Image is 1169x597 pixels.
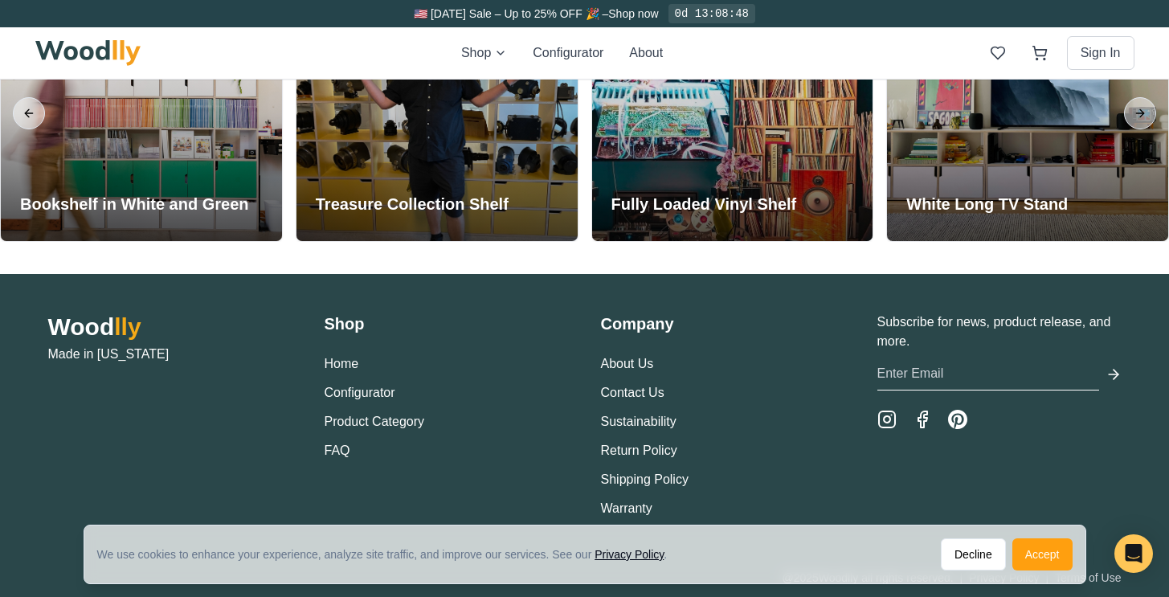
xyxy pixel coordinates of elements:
a: Instagram [877,410,897,429]
button: Sign In [1067,36,1134,70]
a: Shipping Policy [601,472,689,486]
input: Enter Email [877,358,1099,391]
a: Warranty [601,501,652,515]
h3: Treasure Collection Shelf [316,193,509,215]
div: We use cookies to enhance your experience, analyze site traffic, and improve our services. See our . [97,546,681,562]
button: Configurator [533,43,603,63]
p: Subscribe for news, product release, and more. [877,313,1122,351]
button: Configurator [325,383,395,403]
a: About Us [601,357,654,370]
a: Shop now [608,7,658,20]
a: Return Policy [601,444,677,457]
button: Shop [461,43,507,63]
a: Contact Us [601,386,664,399]
h3: Fully Loaded Vinyl Shelf [611,193,797,215]
a: FAQ [325,444,350,457]
button: About [629,43,663,63]
button: Decline [941,538,1006,570]
h3: Bookshelf in White and Green [20,193,248,215]
h3: Company [601,313,845,335]
h2: Wood [48,313,292,341]
h3: White Long TV Stand [906,193,1068,215]
a: Privacy Policy [595,548,664,561]
h3: Shop [325,313,569,335]
span: lly [114,313,141,340]
a: Home [325,357,359,370]
p: Made in [US_STATE] [48,345,292,364]
button: Accept [1012,538,1073,570]
a: Sustainability [601,415,676,428]
span: 🇺🇸 [DATE] Sale – Up to 25% OFF 🎉 – [414,7,608,20]
a: Pinterest [948,410,967,429]
img: Woodlly [35,40,141,66]
a: Product Category [325,415,425,428]
div: 0d 13:08:48 [668,4,755,23]
a: Facebook [913,410,932,429]
div: Open Intercom Messenger [1114,534,1153,573]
